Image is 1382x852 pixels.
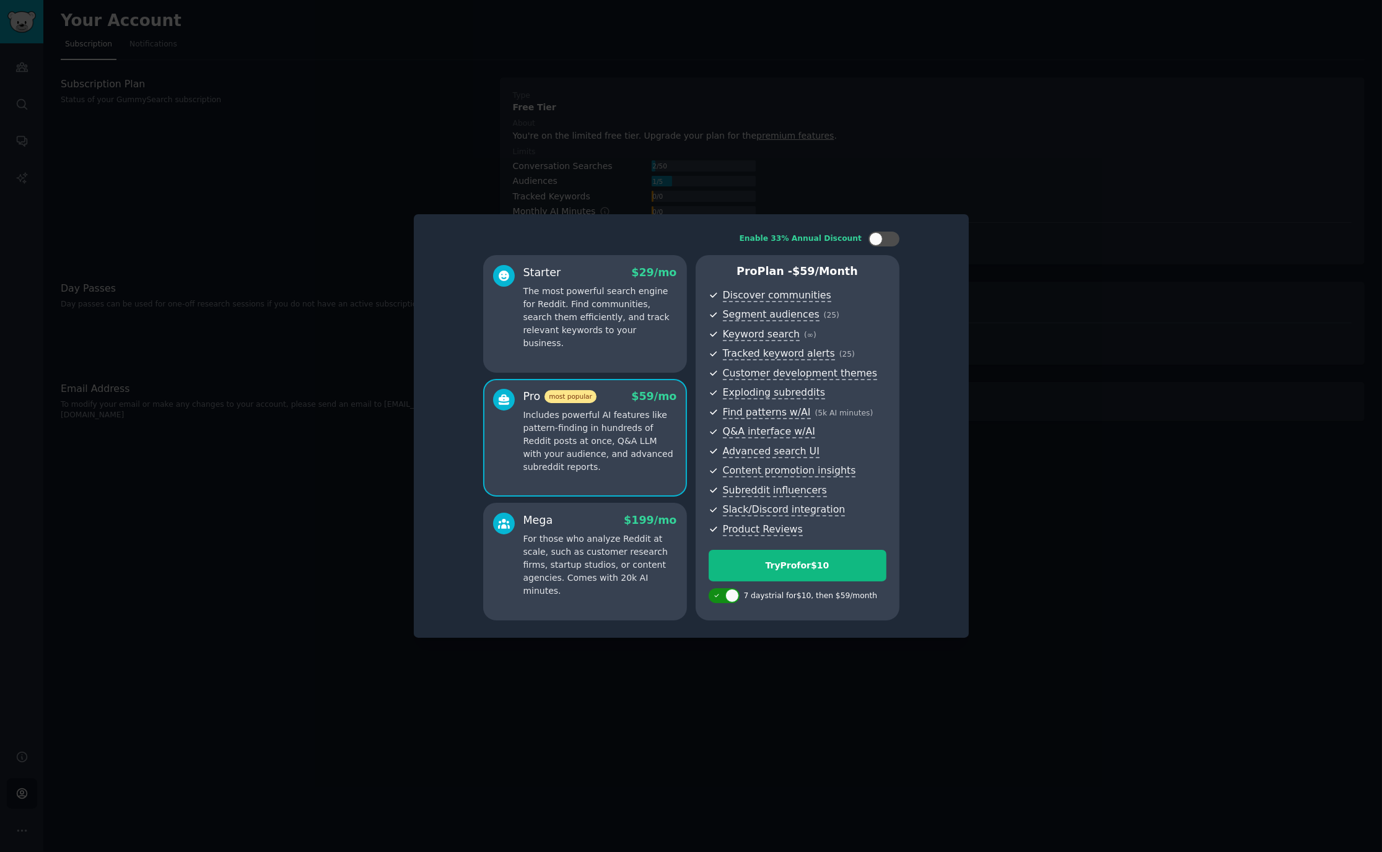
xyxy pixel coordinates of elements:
span: most popular [544,390,597,403]
span: ( 25 ) [839,350,855,359]
span: Content promotion insights [723,464,856,477]
div: Try Pro for $10 [709,559,886,572]
span: Tracked keyword alerts [723,347,835,360]
span: $ 59 /month [792,265,858,277]
div: 7 days trial for $10 , then $ 59 /month [744,591,878,602]
span: Keyword search [723,328,800,341]
button: TryProfor$10 [709,550,886,581]
span: Segment audiences [723,308,820,321]
span: $ 199 /mo [624,514,676,526]
p: For those who analyze Reddit at scale, such as customer research firms, startup studios, or conte... [523,532,677,598]
p: The most powerful search engine for Reddit. Find communities, search them efficiently, and track ... [523,285,677,350]
span: ( 5k AI minutes ) [815,409,873,417]
span: Subreddit influencers [723,484,827,497]
span: $ 59 /mo [631,390,676,402]
div: Mega [523,513,553,528]
div: Enable 33% Annual Discount [740,233,862,245]
div: Pro [523,389,597,404]
span: Slack/Discord integration [723,503,846,516]
span: Advanced search UI [723,445,820,458]
span: Find patterns w/AI [723,406,811,419]
span: Customer development themes [723,367,878,380]
p: Includes powerful AI features like pattern-finding in hundreds of Reddit posts at once, Q&A LLM w... [523,409,677,474]
span: Product Reviews [723,523,803,536]
span: $ 29 /mo [631,266,676,279]
span: ( 25 ) [824,311,839,319]
div: Starter [523,265,561,280]
span: Discover communities [723,289,831,302]
span: Exploding subreddits [723,386,825,399]
span: Q&A interface w/AI [723,425,815,438]
span: ( ∞ ) [804,331,816,339]
p: Pro Plan - [709,264,886,279]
